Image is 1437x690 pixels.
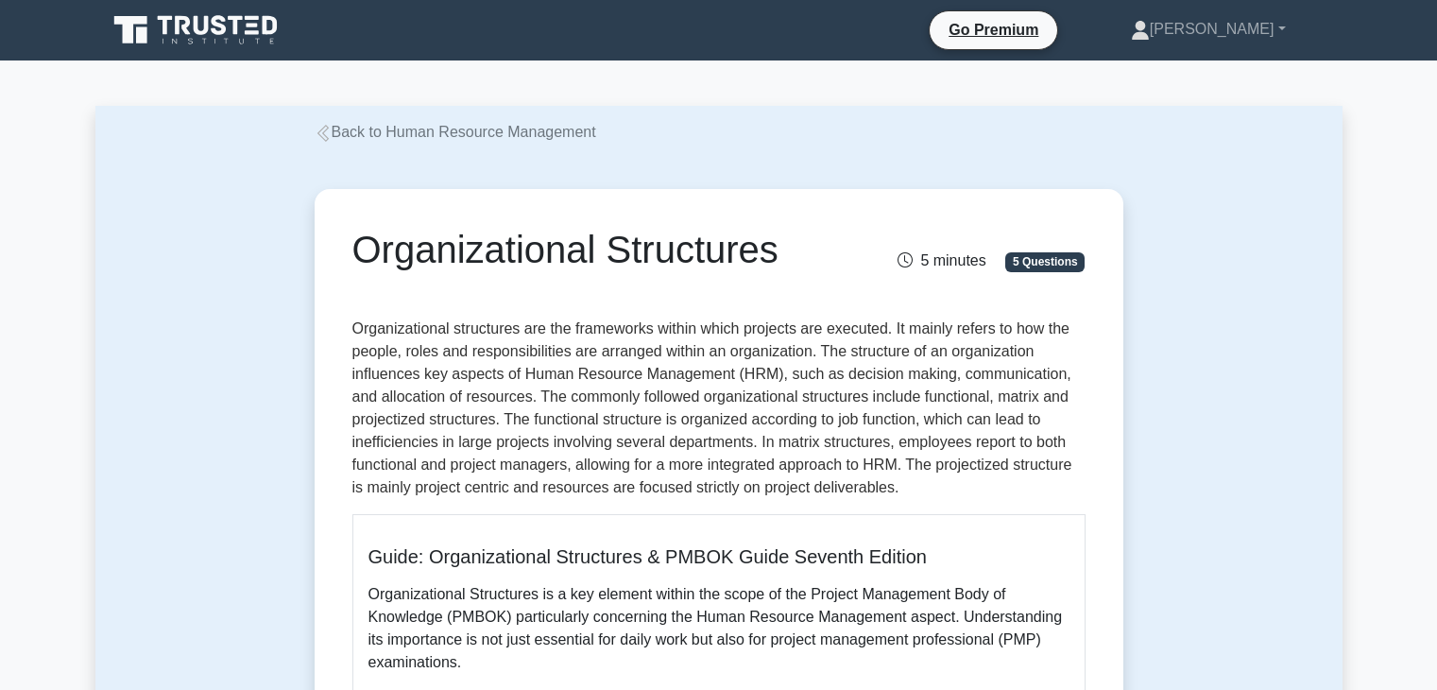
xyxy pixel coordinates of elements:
span: 5 minutes [898,252,985,268]
a: [PERSON_NAME] [1086,10,1331,48]
h1: Organizational Structures [352,227,833,272]
h5: Guide: Organizational Structures & PMBOK Guide Seventh Edition [368,545,1069,568]
a: Go Premium [937,18,1050,42]
span: 5 Questions [1005,252,1085,271]
p: Organizational structures are the frameworks within which projects are executed. It mainly refers... [352,318,1086,499]
a: Back to Human Resource Management [315,124,596,140]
